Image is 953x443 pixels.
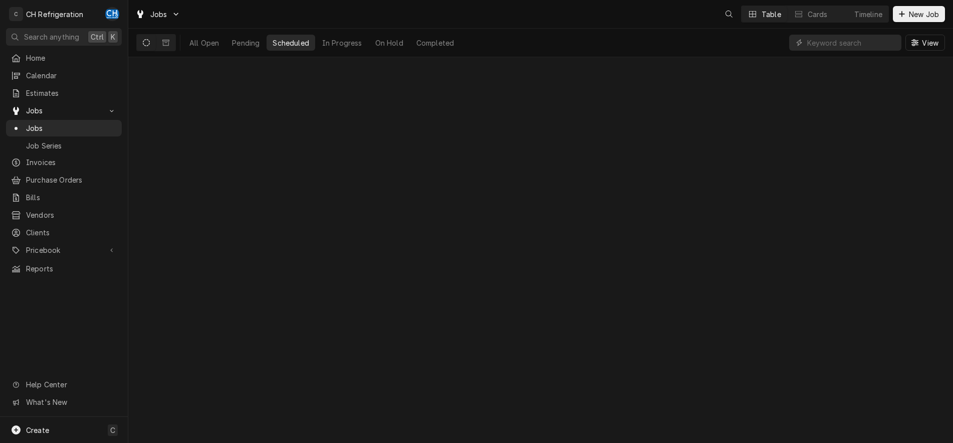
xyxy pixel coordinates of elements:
div: Pending [232,38,260,48]
span: Search anything [24,32,79,42]
span: Jobs [26,105,102,116]
a: Vendors [6,207,122,223]
a: Purchase Orders [6,172,122,188]
div: CH [105,7,119,21]
span: Estimates [26,88,117,98]
a: Go to Pricebook [6,242,122,258]
span: What's New [26,397,116,407]
a: Go to Help Center [6,376,122,393]
a: Job Series [6,137,122,154]
a: Home [6,50,122,66]
div: Timeline [854,9,882,20]
a: Estimates [6,85,122,101]
div: Cards [808,9,828,20]
div: Table [762,9,781,20]
span: Vendors [26,210,117,220]
div: Chris Hiraga's Avatar [105,7,119,21]
a: Calendar [6,67,122,84]
button: Search anythingCtrlK [6,28,122,46]
div: Scheduled [273,38,309,48]
span: Pricebook [26,245,102,255]
span: Create [26,426,49,434]
span: K [111,32,115,42]
a: Invoices [6,154,122,171]
div: In Progress [322,38,362,48]
span: View [920,38,940,48]
span: Ctrl [91,32,104,42]
span: Invoices [26,157,117,168]
div: C [9,7,23,21]
span: Bills [26,192,117,203]
span: Help Center [26,379,116,390]
div: All Open [189,38,219,48]
button: View [905,35,945,51]
a: Go to Jobs [6,102,122,119]
div: On Hold [375,38,403,48]
span: Calendar [26,70,117,81]
a: Go to What's New [6,394,122,410]
span: Jobs [26,123,117,133]
a: Bills [6,189,122,206]
span: Job Series [26,140,117,151]
span: Jobs [150,9,167,20]
button: New Job [893,6,945,22]
a: Jobs [6,120,122,136]
button: Open search [721,6,737,22]
input: Keyword search [807,35,896,51]
a: Go to Jobs [131,6,184,23]
div: Completed [416,38,454,48]
span: Clients [26,227,117,238]
div: CH Refrigeration [26,9,84,20]
a: Clients [6,224,122,241]
span: Home [26,53,117,63]
span: Purchase Orders [26,175,117,185]
span: Reports [26,263,117,274]
span: New Job [907,9,941,20]
span: C [110,425,115,435]
a: Reports [6,260,122,277]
